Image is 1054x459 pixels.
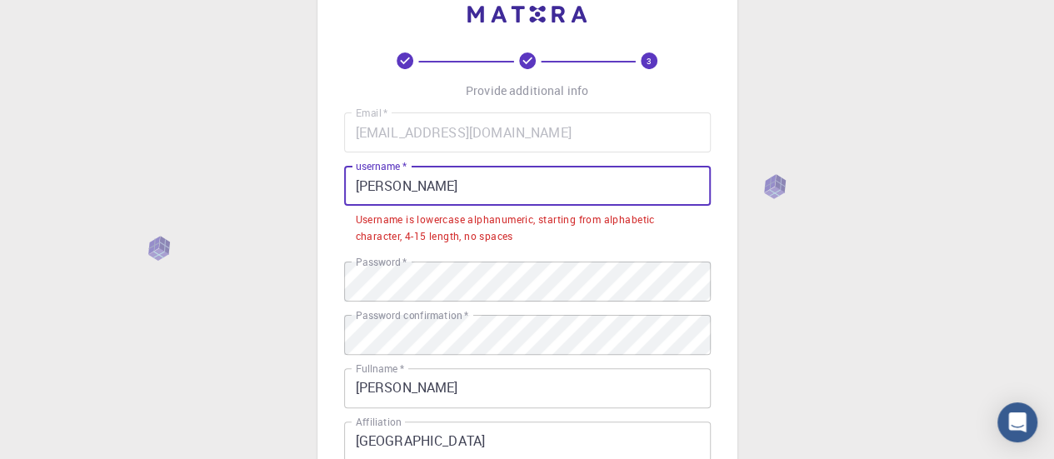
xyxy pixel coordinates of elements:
[356,415,401,429] label: Affiliation
[356,308,468,322] label: Password confirmation
[356,255,407,269] label: Password
[356,362,404,376] label: Fullname
[647,55,652,67] text: 3
[356,159,407,173] label: username
[356,106,387,120] label: Email
[356,212,699,245] div: Username is lowercase alphanumeric, starting from alphabetic character, 4-15 length, no spaces
[997,402,1037,442] div: Open Intercom Messenger
[466,82,588,99] p: Provide additional info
